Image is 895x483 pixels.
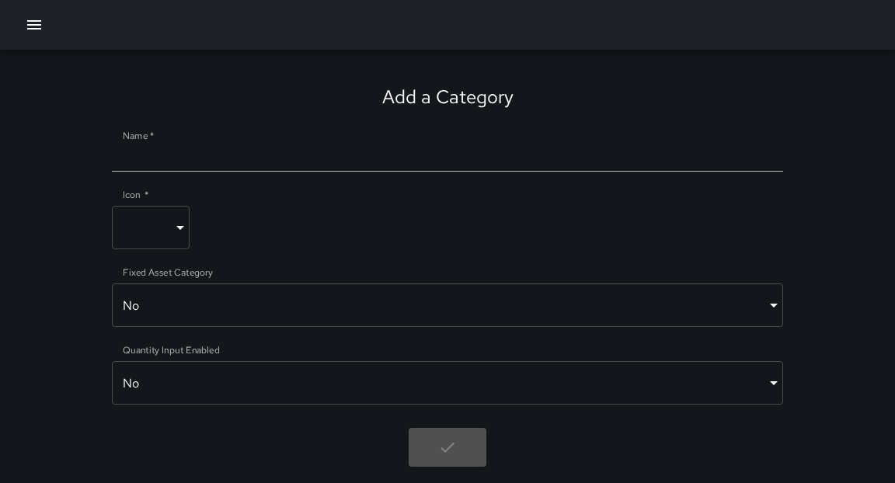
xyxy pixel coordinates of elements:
label: Name [123,129,154,142]
label: Quantity Input Enabled [123,343,220,356]
div: No [112,283,783,327]
div: Add a Category [382,85,514,109]
label: Icon [123,188,148,201]
label: Fixed Asset Category [123,266,213,279]
div: No [112,361,783,405]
